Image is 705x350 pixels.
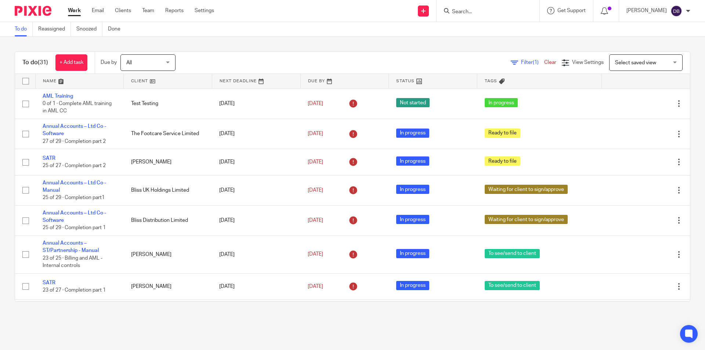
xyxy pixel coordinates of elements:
span: Waiting for client to sign/approve [485,215,568,224]
a: Annual Accounts – Ltd Co - Manual [43,180,106,193]
span: 23 of 25 · Billing and AML - Internal controls [43,256,102,268]
a: To do [15,22,33,36]
a: Reports [165,7,184,14]
span: To see/send to client [485,249,540,258]
span: 25 of 29 · Completion part1 [43,195,105,200]
img: Pixie [15,6,51,16]
span: In progress [396,215,429,224]
a: SATR [43,280,55,285]
span: 25 of 29 · Completion part 1 [43,225,106,231]
span: Waiting for client to sign/approve [485,185,568,194]
td: [DATE] [212,205,300,235]
a: Work [68,7,81,14]
span: [DATE] [308,284,323,289]
td: [DATE] [212,273,300,299]
td: [DATE] [212,300,300,338]
a: Annual Accounts – Ltd Co - Software [43,124,106,136]
td: [PERSON_NAME] [124,236,212,274]
td: [DATE] [212,236,300,274]
span: In progress [485,98,518,107]
p: Due by [101,59,117,66]
span: Tags [485,79,497,83]
span: Ready to file [485,156,520,166]
span: (1) [533,60,539,65]
td: Bliss UK Holdings Limited [124,175,212,205]
a: Annual Accounts – ST/Partnership - Manual [43,241,99,253]
td: Bliss Distribution Limited [124,205,212,235]
td: [DATE] [212,149,300,175]
p: [PERSON_NAME] [626,7,667,14]
a: Done [108,22,126,36]
a: Clients [115,7,131,14]
span: 23 of 27 · Completion part 1 [43,288,106,293]
td: [DATE] [212,89,300,119]
a: Reassigned [38,22,71,36]
span: [DATE] [308,252,323,257]
span: In progress [396,249,429,258]
span: [DATE] [308,101,323,106]
span: [DATE] [308,159,323,165]
span: To see/send to client [485,281,540,290]
h1: To do [22,59,48,66]
a: SATR [43,156,55,161]
span: View Settings [572,60,604,65]
a: Snoozed [76,22,102,36]
a: AML Training [43,94,73,99]
span: In progress [396,185,429,194]
span: In progress [396,156,429,166]
span: 0 of 1 · Complete AML training in AML CC [43,101,112,114]
td: [PERSON_NAME] [124,273,212,299]
td: Test Testing [124,89,212,119]
span: Filter [521,60,544,65]
a: + Add task [55,54,87,71]
span: In progress [396,281,429,290]
span: [DATE] [308,218,323,223]
span: In progress [396,129,429,138]
span: Not started [396,98,430,107]
td: J J and [PERSON_NAME] [124,300,212,338]
td: [DATE] [212,119,300,149]
span: 27 of 29 · Completion part 2 [43,139,106,144]
a: Email [92,7,104,14]
span: All [126,60,132,65]
span: [DATE] [308,131,323,136]
td: The Footcare Service Limited [124,119,212,149]
span: Select saved view [615,60,656,65]
td: [PERSON_NAME] [124,149,212,175]
span: Ready to file [485,129,520,138]
span: 25 of 27 · Completion part 2 [43,163,106,169]
span: Get Support [557,8,586,13]
input: Search [451,9,517,15]
span: (31) [38,59,48,65]
td: [DATE] [212,175,300,205]
a: Clear [544,60,556,65]
a: Settings [195,7,214,14]
a: Team [142,7,154,14]
a: Annual Accounts – Ltd Co - Software [43,210,106,223]
img: svg%3E [670,5,682,17]
span: [DATE] [308,188,323,193]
